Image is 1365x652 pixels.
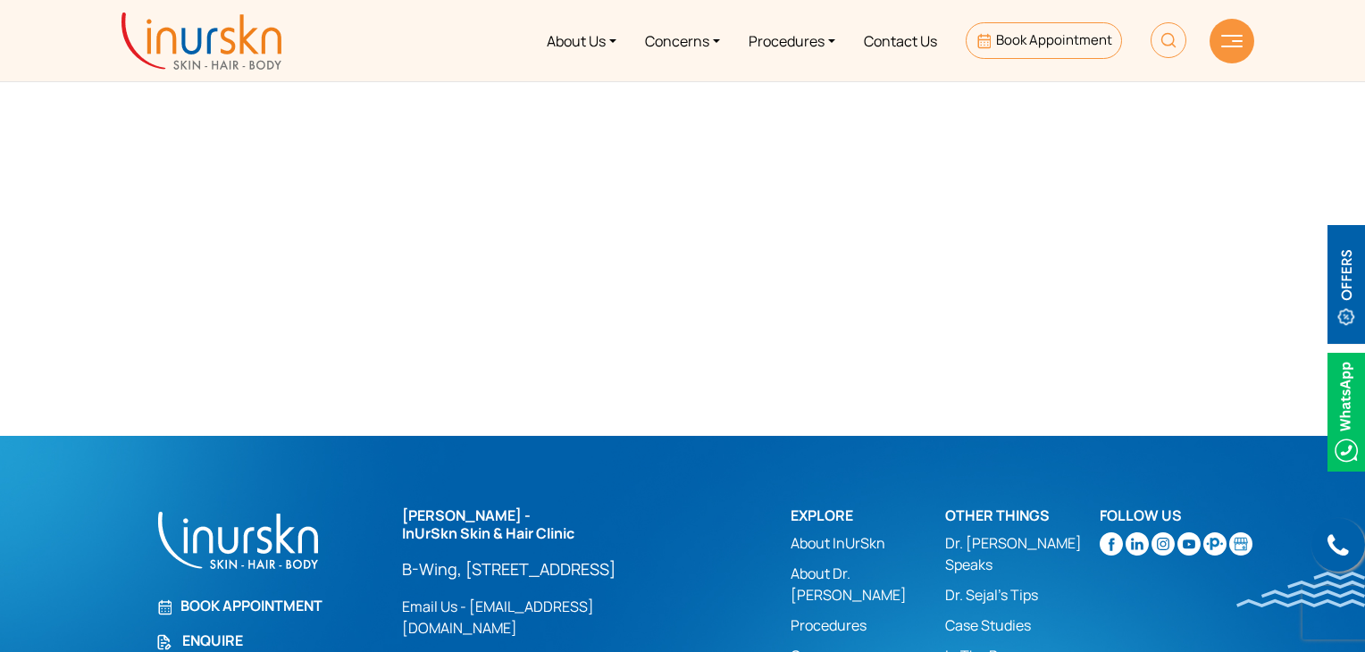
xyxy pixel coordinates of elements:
[155,630,381,651] a: Enquire
[1151,22,1186,58] img: HeaderSearch
[155,599,172,615] img: Book Appointment
[850,7,951,74] a: Contact Us
[532,7,631,74] a: About Us
[791,563,945,606] a: About Dr. [PERSON_NAME]
[966,22,1122,59] a: Book Appointment
[945,614,1100,636] a: Case Studies
[1327,353,1365,472] img: Whatsappicon
[1151,532,1175,556] img: instagram
[1327,401,1365,421] a: Whatsappicon
[1100,507,1254,524] h2: Follow Us
[155,507,321,573] img: inurskn-footer-logo
[996,30,1112,49] span: Book Appointment
[1100,532,1123,556] img: facebook
[402,596,698,639] a: Email Us - [EMAIL_ADDRESS][DOMAIN_NAME]
[1177,532,1201,556] img: youtube
[402,558,698,580] a: B-Wing, [STREET_ADDRESS]
[791,507,945,524] h2: Explore
[155,595,381,616] a: Book Appointment
[1327,225,1365,344] img: offerBt
[945,532,1100,575] a: Dr. [PERSON_NAME] Speaks
[121,13,281,70] img: inurskn-logo
[631,7,734,74] a: Concerns
[945,584,1100,606] a: Dr. Sejal's Tips
[945,507,1100,524] h2: Other Things
[1126,532,1149,556] img: linkedin
[1236,572,1365,607] img: bluewave
[1203,532,1227,556] img: sejal-saheta-dermatologist
[1221,35,1243,47] img: hamLine.svg
[402,507,698,541] h2: [PERSON_NAME] - InUrSkn Skin & Hair Clinic
[791,532,945,554] a: About InUrSkn
[1229,532,1252,556] img: Skin-and-Hair-Clinic
[734,7,850,74] a: Procedures
[791,614,945,636] a: Procedures
[155,633,173,651] img: Enquire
